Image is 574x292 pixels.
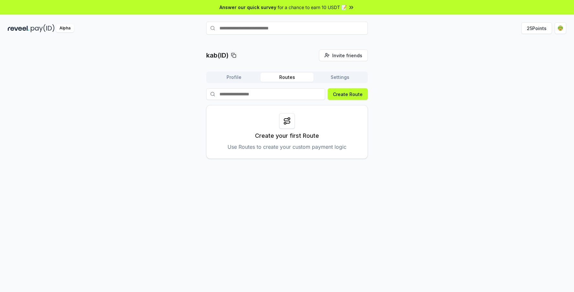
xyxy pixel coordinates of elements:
div: Alpha [56,24,74,32]
button: 25Points [521,22,552,34]
img: reveel_dark [8,24,29,32]
button: Create Route [328,88,368,100]
p: Create your first Route [255,131,319,140]
button: Profile [207,73,260,82]
span: Answer our quick survey [219,4,276,11]
span: Invite friends [332,52,362,59]
button: Settings [314,73,367,82]
p: Use Routes to create your custom payment logic [228,143,346,151]
span: for a chance to earn 10 USDT 📝 [278,4,347,11]
p: kab(ID) [206,51,229,60]
button: Invite friends [319,49,368,61]
button: Routes [260,73,314,82]
img: pay_id [31,24,55,32]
